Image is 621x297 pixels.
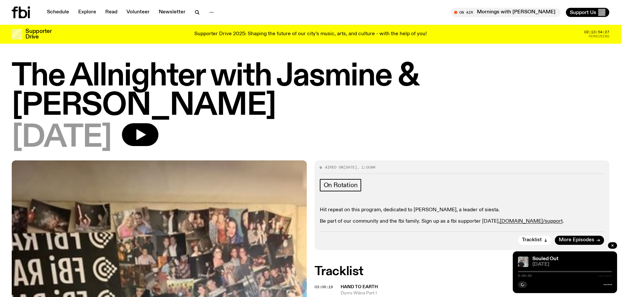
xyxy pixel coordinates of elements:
span: 03:06:19 [315,284,333,290]
span: Remaining [589,35,609,38]
h2: Tracklist [315,266,610,277]
span: 0:00:00 [518,274,532,277]
span: Aired on [325,165,343,170]
span: More Episodes [559,238,594,243]
span: Durru Wäna Part I [341,290,553,296]
button: On AirMornings with [PERSON_NAME] [451,8,561,17]
button: Support Us [566,8,609,17]
a: Read [101,8,121,17]
button: Tracklist [518,236,552,245]
img: Stephen looks directly at the camera, wearing a black tee, black sunglasses and headphones around... [518,257,528,267]
button: 03:06:19 [315,285,333,289]
a: More Episodes [555,236,604,245]
span: 02:13:54:27 [584,30,609,34]
p: Be part of our community and the fbi family. Sign up as a fbi supporter [DATE], . [320,218,604,225]
a: Schedule [43,8,73,17]
span: Hand to Earth [341,285,378,289]
span: On Rotation [324,182,358,189]
a: On Rotation [320,179,362,191]
span: Support Us [570,9,596,15]
a: [DOMAIN_NAME]/support [500,219,563,224]
span: , 1:00am [357,165,375,170]
h3: Supporter Drive [25,29,52,40]
a: Newsletter [155,8,189,17]
a: Explore [74,8,100,17]
span: -:--:-- [598,274,612,277]
a: Volunteer [123,8,154,17]
span: [DATE] [12,123,111,153]
span: [DATE] [343,165,357,170]
a: Souled Out [532,256,558,261]
span: [DATE] [532,262,612,267]
p: Hit repeat on this program, dedicated to [PERSON_NAME], a leader of siesta. [320,207,604,213]
span: Tracklist [522,238,542,243]
h1: The Allnighter with Jasmine & [PERSON_NAME] [12,62,609,121]
p: Supporter Drive 2025: Shaping the future of our city’s music, arts, and culture - with the help o... [194,31,427,37]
